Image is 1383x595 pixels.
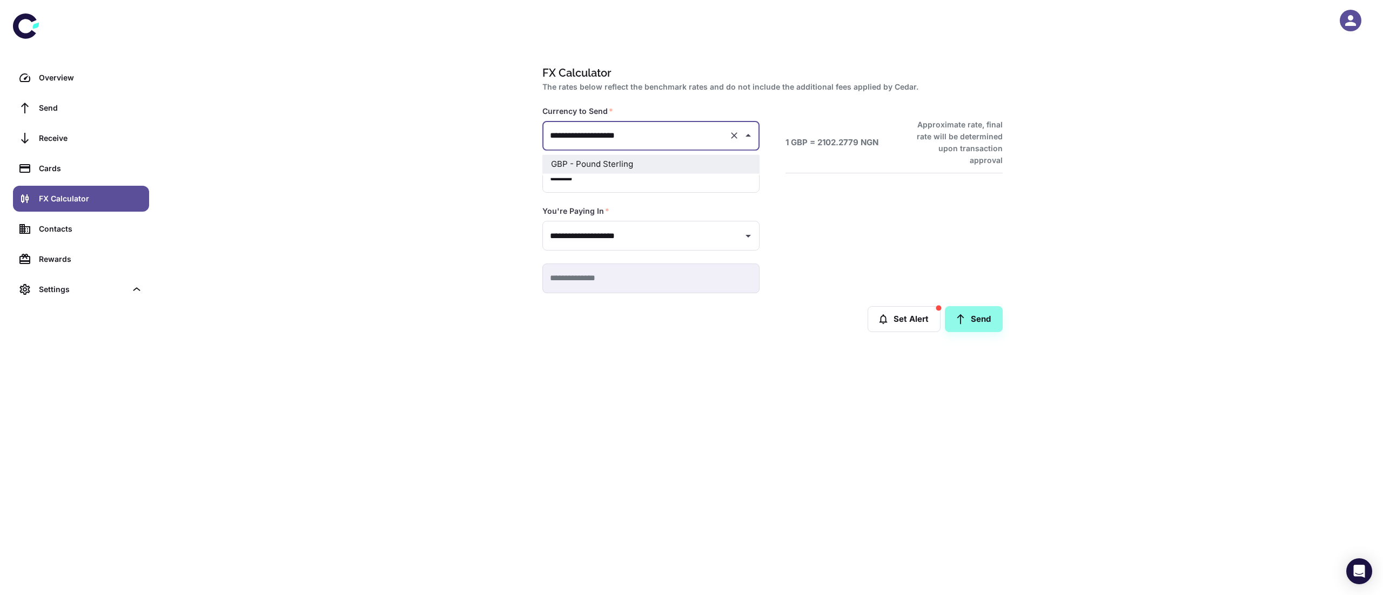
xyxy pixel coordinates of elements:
[542,65,998,81] h1: FX Calculator
[542,206,609,217] label: You're Paying In
[39,193,143,205] div: FX Calculator
[13,276,149,302] div: Settings
[542,155,760,174] li: GBP - Pound Sterling
[39,223,143,235] div: Contacts
[39,163,143,174] div: Cards
[13,125,149,151] a: Receive
[39,132,143,144] div: Receive
[542,106,613,117] label: Currency to Send
[13,95,149,121] a: Send
[39,102,143,114] div: Send
[1346,558,1372,584] div: Open Intercom Messenger
[13,246,149,272] a: Rewards
[741,228,756,244] button: Open
[13,216,149,242] a: Contacts
[727,128,742,143] button: Clear
[39,283,126,295] div: Settings
[13,65,149,91] a: Overview
[945,306,1003,332] a: Send
[13,155,149,181] a: Cards
[39,72,143,84] div: Overview
[868,306,941,332] button: Set Alert
[741,128,756,143] button: Close
[905,119,1003,166] h6: Approximate rate, final rate will be determined upon transaction approval
[786,137,878,149] h6: 1 GBP = 2102.2779 NGN
[13,186,149,212] a: FX Calculator
[39,253,143,265] div: Rewards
